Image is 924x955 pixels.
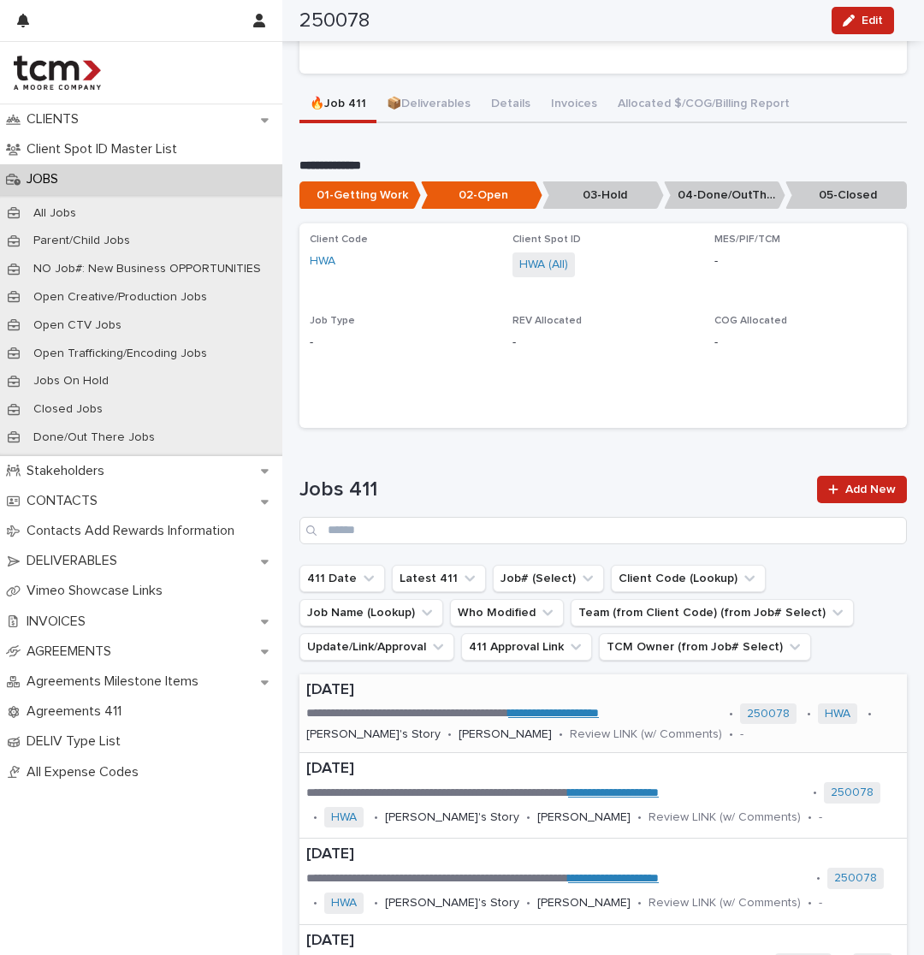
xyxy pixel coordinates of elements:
p: Parent/Child Jobs [20,234,144,248]
p: - [512,334,695,352]
p: • [868,707,872,721]
p: • [816,871,820,886]
span: REV Allocated [512,316,582,326]
p: [DATE] [306,681,900,700]
p: • [374,810,378,825]
p: 05-Closed [785,181,907,210]
p: Contacts Add Rewards Information [20,523,248,539]
p: Open Trafficking/Encoding Jobs [20,347,221,361]
button: Client Code (Lookup) [611,565,766,592]
span: Client Spot ID [512,234,581,245]
a: 250078 [831,786,874,800]
button: 411 Approval Link [461,633,592,661]
p: • [447,727,452,742]
p: - [819,810,822,825]
img: 4hMmSqQkux38exxPVZHQ [14,56,101,90]
p: 03-Hold [542,181,664,210]
p: Jobs On Hold [20,374,122,389]
p: Open CTV Jobs [20,318,135,333]
p: • [313,896,317,911]
p: • [374,896,378,911]
button: 🔥Job 411 [299,87,376,123]
span: Edit [862,15,883,27]
p: Vimeo Showcase Links [20,583,176,599]
p: - [714,252,897,270]
p: • [808,810,812,825]
button: Update/Link/Approval [299,633,454,661]
p: • [313,810,317,825]
p: Done/Out There Jobs [20,430,169,445]
a: 250078 [834,871,877,886]
p: AGREEMENTS [20,644,125,660]
p: - [714,334,897,352]
button: 📦Deliverables [376,87,481,123]
p: [PERSON_NAME] [537,810,631,825]
p: [DATE] [306,932,900,951]
p: • [729,727,733,742]
p: [DATE] [306,760,900,779]
button: Job Name (Lookup) [299,599,443,626]
button: Latest 411 [392,565,486,592]
a: HWA [310,252,335,270]
h2: 250078 [299,9,370,33]
h1: Jobs 411 [299,478,807,502]
p: NO Job#: New Business OPPORTUNITIES [20,262,275,276]
button: Team (from Client Code) (from Job# Select) [571,599,854,626]
a: HWA (All) [519,256,568,274]
p: Client Spot ID Master List [20,141,191,157]
p: - [740,727,743,742]
p: Closed Jobs [20,402,116,417]
p: All Jobs [20,206,90,221]
button: TCM Owner (from Job# Select) [599,633,811,661]
p: • [729,707,733,721]
p: Review LINK (w/ Comments) [649,896,801,911]
a: 250078 [747,707,790,721]
p: [PERSON_NAME]'s Story [385,810,519,825]
p: [PERSON_NAME] [459,727,552,742]
p: 04-Done/OutThere [664,181,785,210]
p: DELIVERABLES [20,553,131,569]
span: Add New [845,483,896,495]
p: 02-Open [421,181,542,210]
span: COG Allocated [714,316,787,326]
p: • [526,810,530,825]
p: • [808,896,812,911]
p: [PERSON_NAME]'s Story [385,896,519,911]
a: HWA [825,707,850,721]
p: • [637,896,642,911]
p: Agreements Milestone Items [20,673,212,690]
a: Add New [817,476,907,503]
p: Agreements 411 [20,703,135,720]
button: Allocated $/COG/Billing Report [607,87,800,123]
p: [PERSON_NAME] [537,896,631,911]
p: • [526,896,530,911]
button: Job# (Select) [493,565,604,592]
p: • [807,707,811,721]
p: DELIV Type List [20,733,134,750]
button: 411 Date [299,565,385,592]
span: Job Type [310,316,355,326]
p: CLIENTS [20,111,92,128]
p: All Expense Codes [20,764,152,780]
p: • [813,786,817,800]
p: Review LINK (w/ Comments) [649,810,801,825]
p: JOBS [20,171,72,187]
p: • [559,727,563,742]
p: [PERSON_NAME]'s Story [306,727,441,742]
span: Client Code [310,234,368,245]
p: [DATE] [306,845,900,864]
input: Search [299,517,907,544]
button: Edit [832,7,894,34]
p: CONTACTS [20,493,111,509]
button: Details [481,87,541,123]
p: - [310,334,492,352]
a: HWA [331,810,357,825]
span: MES/PIF/TCM [714,234,780,245]
p: - [819,896,822,911]
p: INVOICES [20,614,99,630]
p: Open Creative/Production Jobs [20,290,221,305]
button: Invoices [541,87,607,123]
p: • [637,810,642,825]
a: HWA [331,896,357,911]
